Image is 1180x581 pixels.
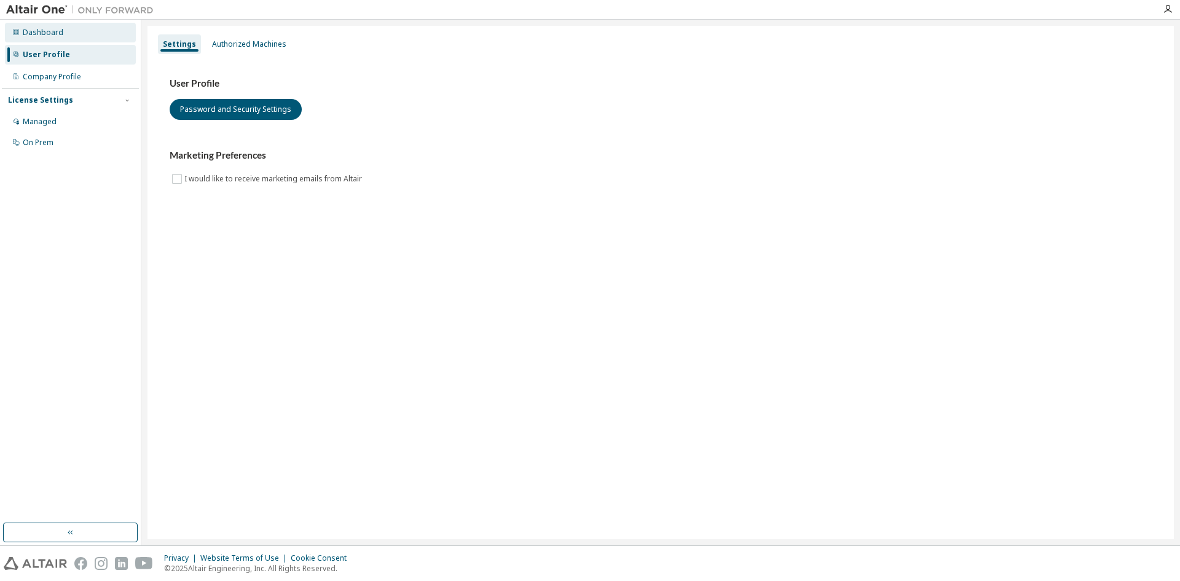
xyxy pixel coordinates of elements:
div: Cookie Consent [291,553,354,563]
img: facebook.svg [74,557,87,570]
label: I would like to receive marketing emails from Altair [184,172,364,186]
h3: User Profile [170,77,1152,90]
div: User Profile [23,50,70,60]
button: Password and Security Settings [170,99,302,120]
div: Website Terms of Use [200,553,291,563]
div: Company Profile [23,72,81,82]
div: License Settings [8,95,73,105]
div: Authorized Machines [212,39,286,49]
div: Managed [23,117,57,127]
img: youtube.svg [135,557,153,570]
img: linkedin.svg [115,557,128,570]
img: instagram.svg [95,557,108,570]
img: altair_logo.svg [4,557,67,570]
div: Privacy [164,553,200,563]
h3: Marketing Preferences [170,149,1152,162]
div: Settings [163,39,196,49]
img: Altair One [6,4,160,16]
div: On Prem [23,138,53,148]
p: © 2025 Altair Engineering, Inc. All Rights Reserved. [164,563,354,574]
div: Dashboard [23,28,63,38]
